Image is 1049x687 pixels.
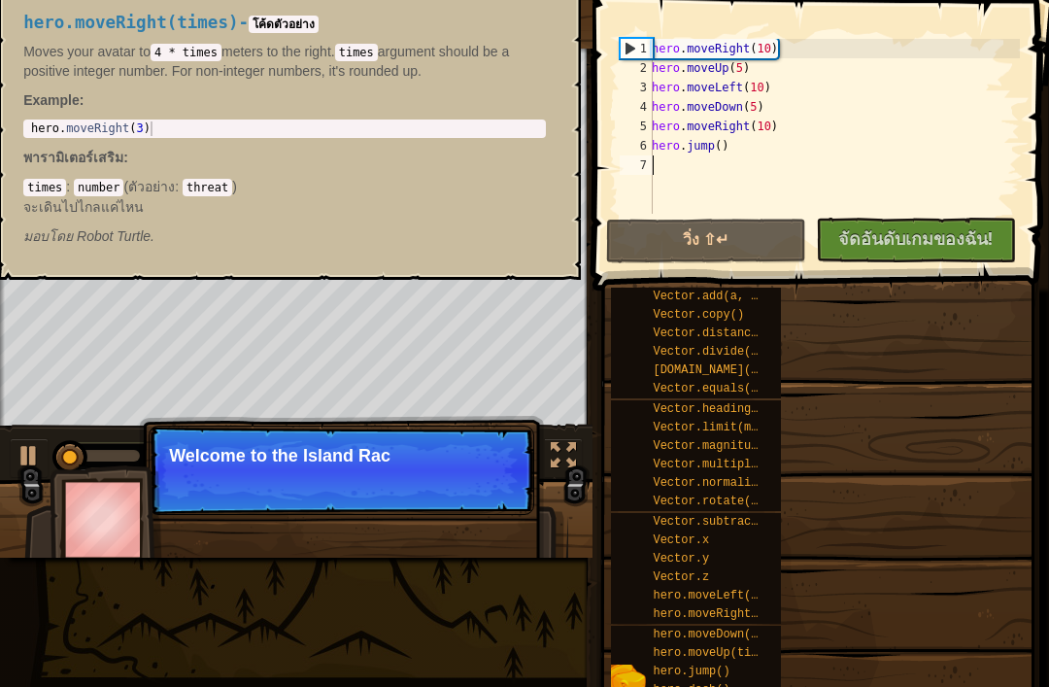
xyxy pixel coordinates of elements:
[653,476,779,490] span: Vector.normalize()
[653,646,779,660] span: hero.moveUp(times)
[653,290,764,303] span: Vector.add(a, b)
[653,495,779,508] span: Vector.rotate(...)
[653,628,793,641] span: hero.moveDown(times)
[653,607,799,621] span: hero.moveRight(times)
[74,179,123,196] code: number
[653,570,709,584] span: Vector.z
[123,150,128,165] span: :
[151,44,221,61] code: 4 * times
[653,439,779,453] span: Vector.magnitude()
[653,665,729,678] span: hero.jump()
[653,402,764,416] span: Vector.heading()
[653,515,799,529] span: Vector.subtract(a, b)
[653,326,806,340] span: Vector.distance(other)
[23,42,546,81] p: Moves your avatar to meters to the right. argument should be a positive integer number. For non-i...
[620,97,653,117] div: 4
[620,117,653,136] div: 5
[653,421,771,434] span: Vector.limit(max)
[620,58,653,78] div: 2
[335,44,378,61] code: times
[653,552,709,566] span: Vector.y
[620,155,653,175] div: 7
[183,179,232,196] code: threat
[653,533,709,547] span: Vector.x
[621,39,653,58] div: 1
[838,226,993,251] span: จัดอันดับเกมของฉัน!
[23,197,546,217] p: จะเดินไปไกลแค่ไหน
[606,219,806,263] button: วิ่ง ⇧↵
[23,177,546,216] div: ( )
[620,136,653,155] div: 6
[23,179,66,196] code: times
[653,363,793,377] span: [DOMAIN_NAME](other)
[249,16,319,33] code: โค้ดตัวอย่าง
[653,589,793,602] span: hero.moveLeft(times)
[50,465,162,573] img: thang_avatar_frame.png
[653,345,764,359] span: Vector.divide(n)
[66,179,74,194] span: :
[10,438,49,478] button: ⌘ + P: Play
[169,446,514,465] p: Welcome to the Island Rac
[544,438,583,478] button: สลับเป็นเต็มจอ
[23,13,238,32] span: hero.moveRight(times)
[620,78,653,97] div: 3
[23,150,123,165] span: พารามิเตอร์เสริม
[23,14,546,32] h4: -
[23,92,84,108] strong: :
[175,179,183,194] span: :
[816,218,1016,262] button: จัดอันดับเกมของฉัน!
[653,308,744,322] span: Vector.copy()
[23,228,77,244] span: มอบโดย
[23,92,80,108] span: Example
[23,228,154,244] em: Robot Turtle.
[653,382,793,395] span: Vector.equals(other)
[653,458,779,471] span: Vector.multiply(n)
[128,179,175,194] span: ตัวอย่าง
